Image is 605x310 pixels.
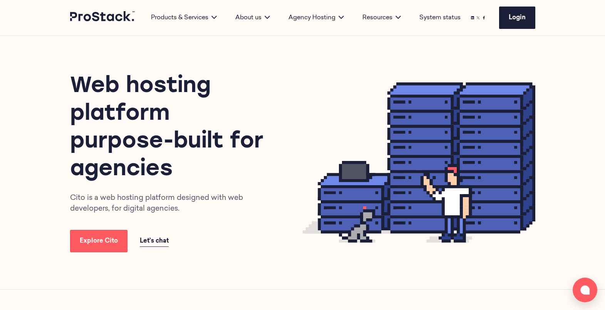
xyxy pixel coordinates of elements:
[573,278,597,302] button: Open chat window
[279,13,353,22] div: Agency Hosting
[509,15,526,21] span: Login
[499,7,535,29] a: Login
[140,236,169,247] a: Let’s chat
[80,238,118,244] span: Explore Cito
[70,193,255,214] p: Cito is a web hosting platform designed with web developers, for digital agencies.
[226,13,279,22] div: About us
[419,13,461,22] a: System status
[70,73,275,184] h1: Web hosting platform purpose-built for agencies
[142,13,226,22] div: Products & Services
[140,238,169,244] span: Let’s chat
[70,11,136,24] a: Prostack logo
[70,230,127,252] a: Explore Cito
[353,13,410,22] div: Resources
